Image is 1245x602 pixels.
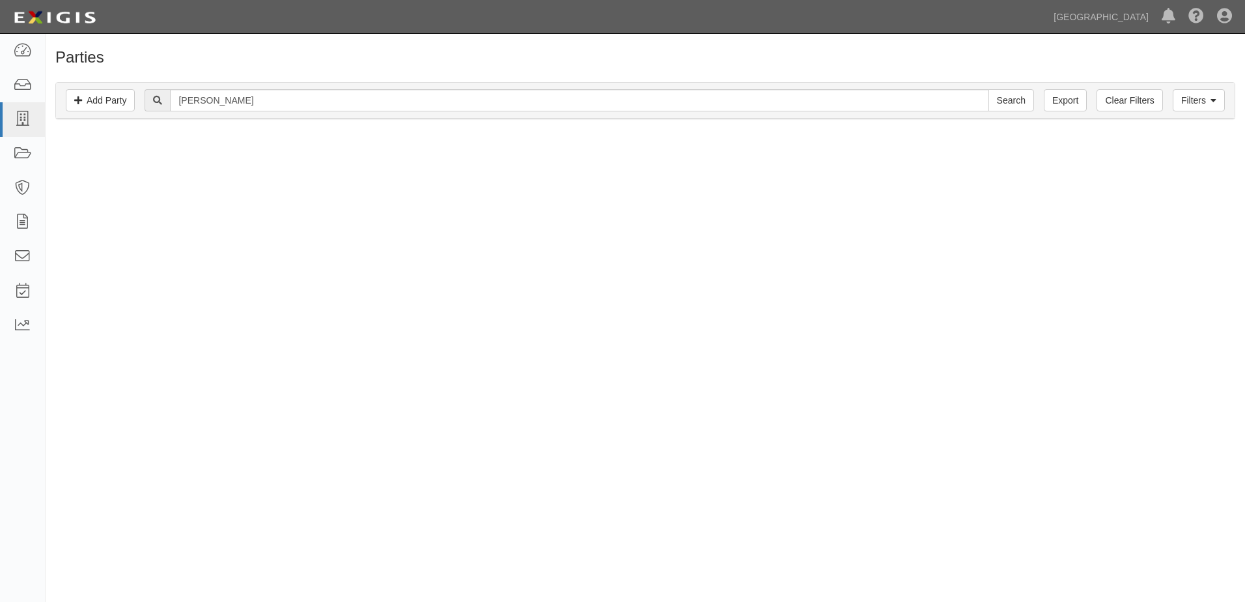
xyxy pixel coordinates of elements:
img: logo-5460c22ac91f19d4615b14bd174203de0afe785f0fc80cf4dbbc73dc1793850b.png [10,6,100,29]
a: Export [1044,89,1087,111]
h1: Parties [55,49,1235,66]
a: Add Party [66,89,135,111]
i: Help Center - Complianz [1188,9,1204,25]
input: Search [988,89,1034,111]
a: [GEOGRAPHIC_DATA] [1047,4,1155,30]
a: Clear Filters [1097,89,1162,111]
a: Filters [1173,89,1225,111]
input: Search [170,89,988,111]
